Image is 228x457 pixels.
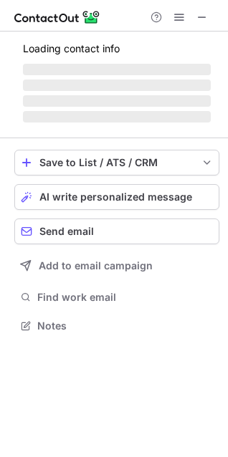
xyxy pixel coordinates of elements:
p: Loading contact info [23,43,211,54]
button: Find work email [14,287,219,307]
span: Add to email campaign [39,260,153,271]
span: Notes [37,319,214,332]
span: ‌ [23,80,211,91]
span: ‌ [23,111,211,122]
button: AI write personalized message [14,184,219,210]
span: ‌ [23,95,211,107]
button: Send email [14,218,219,244]
button: save-profile-one-click [14,150,219,175]
button: Notes [14,316,219,336]
div: Save to List / ATS / CRM [39,157,194,168]
img: ContactOut v5.3.10 [14,9,100,26]
span: AI write personalized message [39,191,192,203]
span: ‌ [23,64,211,75]
span: Send email [39,226,94,237]
span: Find work email [37,291,214,304]
button: Add to email campaign [14,253,219,279]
